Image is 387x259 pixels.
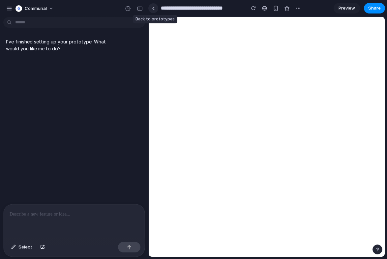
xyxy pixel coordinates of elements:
[364,3,385,13] button: Share
[368,5,381,12] span: Share
[13,3,57,14] button: Communal
[18,244,32,250] span: Select
[133,15,177,23] div: Back to prototypes
[8,242,36,252] button: Select
[25,5,47,12] span: Communal
[334,3,360,13] a: Preview
[339,5,355,12] span: Preview
[6,38,116,52] p: I've finished setting up your prototype. What would you like me to do?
